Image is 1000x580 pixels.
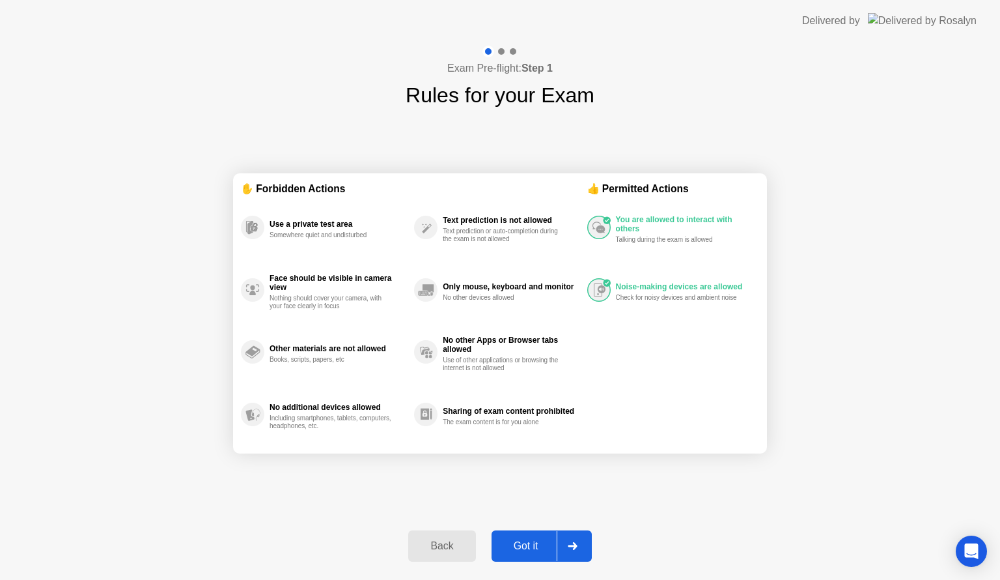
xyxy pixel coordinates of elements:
div: No other devices allowed [443,294,566,302]
h4: Exam Pre-flight: [447,61,553,76]
div: Only mouse, keyboard and monitor [443,282,580,291]
div: You are allowed to interact with others [616,215,753,233]
button: Got it [492,530,592,562]
div: 👍 Permitted Actions [587,181,759,196]
div: Text prediction or auto-completion during the exam is not allowed [443,227,566,243]
img: Delivered by Rosalyn [868,13,977,28]
div: Open Intercom Messenger [956,536,987,567]
div: ✋ Forbidden Actions [241,181,587,196]
div: Check for noisy devices and ambient noise [616,294,739,302]
div: Face should be visible in camera view [270,274,408,292]
div: Use a private test area [270,220,408,229]
div: Sharing of exam content prohibited [443,407,580,416]
div: The exam content is for you alone [443,418,566,426]
b: Step 1 [521,63,553,74]
div: Delivered by [802,13,860,29]
div: No additional devices allowed [270,403,408,412]
div: Somewhere quiet and undisturbed [270,231,393,239]
button: Back [408,530,475,562]
div: Text prediction is not allowed [443,216,580,225]
div: No other Apps or Browser tabs allowed [443,336,580,354]
div: Back [412,540,471,552]
div: Got it [495,540,557,552]
div: Use of other applications or browsing the internet is not allowed [443,356,566,372]
div: Noise-making devices are allowed [616,282,753,291]
div: Nothing should cover your camera, with your face clearly in focus [270,295,393,310]
div: Other materials are not allowed [270,344,408,353]
div: Including smartphones, tablets, computers, headphones, etc. [270,414,393,430]
div: Talking during the exam is allowed [616,236,739,244]
h1: Rules for your Exam [406,80,594,111]
div: Books, scripts, papers, etc [270,356,393,364]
